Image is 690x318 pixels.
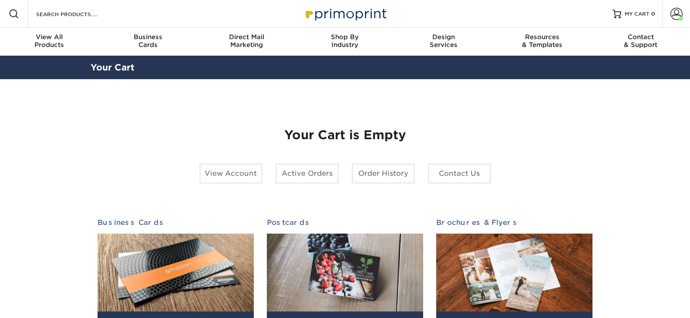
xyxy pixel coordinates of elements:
[267,234,423,312] img: Postcards
[428,164,491,184] a: Contact Us
[436,218,592,227] h2: Brochures & Flyers
[352,164,415,184] a: Order History
[625,10,650,18] span: MY CART
[651,11,655,17] span: 0
[98,128,593,143] h1: Your Cart is Empty
[98,234,254,312] img: Business Cards
[493,33,591,41] span: Resources
[98,33,197,41] span: Business
[197,33,296,41] span: Direct Mail
[197,28,296,56] a: Direct MailMarketing
[276,164,339,184] a: Active Orders
[197,33,296,49] div: Marketing
[394,33,493,41] span: Design
[592,28,690,56] a: Contact& Support
[296,28,394,56] a: Shop ByIndustry
[394,28,493,56] a: DesignServices
[267,218,423,227] h2: Postcards
[35,9,120,19] input: SEARCH PRODUCTS.....
[98,28,197,56] a: BusinessCards
[493,33,591,49] div: & Templates
[302,4,389,23] img: Primoprint
[296,33,394,49] div: Industry
[436,234,592,312] img: Brochures & Flyers
[98,218,254,227] h2: Business Cards
[199,164,263,184] a: View Account
[493,28,591,56] a: Resources& Templates
[592,33,690,41] span: Contact
[296,33,394,41] span: Shop By
[91,62,135,73] a: Your Cart
[98,33,197,49] div: Cards
[592,33,690,49] div: & Support
[394,33,493,49] div: Services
